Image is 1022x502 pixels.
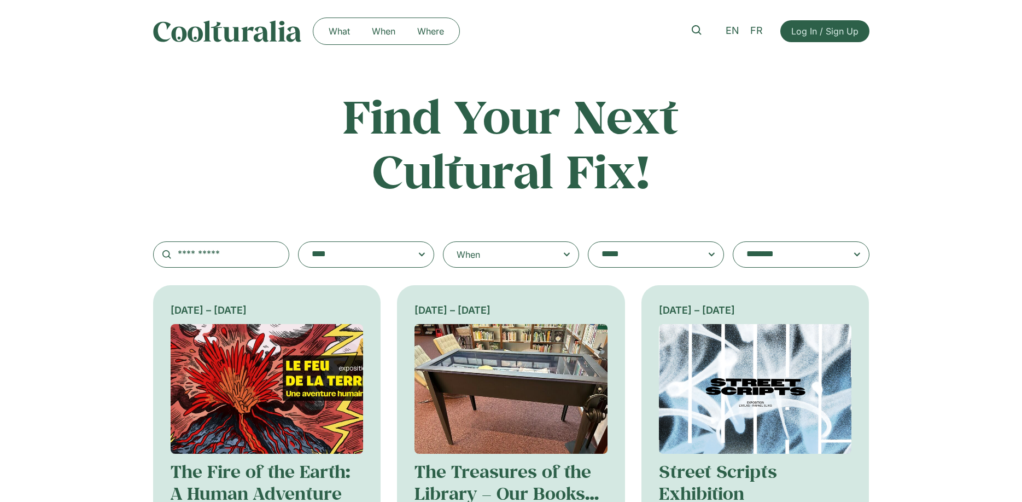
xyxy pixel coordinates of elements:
[312,247,399,262] textarea: Search
[296,89,726,198] h2: Find Your Next Cultural Fix!
[414,303,608,318] div: [DATE] – [DATE]
[406,22,455,40] a: Where
[726,25,739,37] span: EN
[659,303,852,318] div: [DATE] – [DATE]
[720,23,745,39] a: EN
[318,22,361,40] a: What
[457,248,480,261] div: When
[171,324,364,454] img: Coolturalia - Le feu de la Terre, une aventure humaine
[745,23,768,39] a: FR
[361,22,406,40] a: When
[659,324,852,454] img: Coolturalia - Street Scripts Exhibition
[750,25,763,37] span: FR
[791,25,859,38] span: Log In / Sign Up
[318,22,455,40] nav: Menu
[414,324,608,454] img: Coolturalia - The library treasures - our books and archives explained
[171,303,364,318] div: [DATE] – [DATE]
[780,20,869,42] a: Log In / Sign Up
[746,247,834,262] textarea: Search
[601,247,689,262] textarea: Search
